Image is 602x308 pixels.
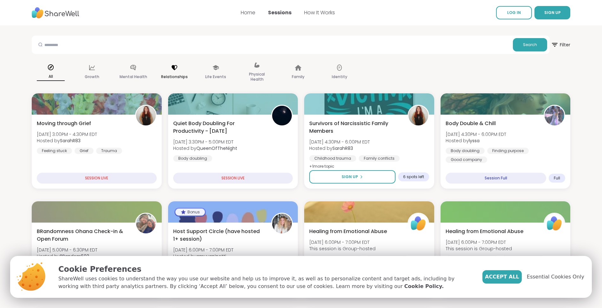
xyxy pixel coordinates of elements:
[409,214,428,233] img: ShareWell
[527,273,584,281] span: Essential Cookies Only
[332,145,353,151] b: SarahR83
[292,73,304,81] p: Family
[551,37,570,52] span: Filter
[365,256,409,262] div: Emotional abuse
[309,256,363,262] div: Relationship struggles
[309,155,356,162] div: Childhood trauma
[446,256,499,262] div: Relationship struggles
[37,131,97,137] span: [DATE] 3:00PM - 4:30PM EDT
[37,148,72,154] div: Feeling stuck
[60,253,89,259] b: BRandom502
[268,9,291,16] a: Sessions
[309,145,370,151] span: Hosted by
[545,106,564,125] img: lyssa
[523,42,537,48] span: Search
[161,73,188,81] p: Relationships
[309,245,376,252] span: This session is Group-hosted
[96,148,122,154] div: Trauma
[403,174,424,179] span: 6 spots left
[272,214,292,233] img: amyvaninetti
[342,174,358,180] span: Sign Up
[446,239,512,245] span: [DATE] 6:00PM - 7:00PM EDT
[32,4,79,22] img: ShareWell Nav Logo
[120,73,147,81] p: Mental Health
[175,209,205,216] div: Bonus
[37,247,97,253] span: [DATE] 5:00PM - 6:30PM EDT
[309,228,387,235] span: Healing from Emotional Abuse
[482,270,522,284] button: Accept All
[196,253,226,259] b: amyvaninetti
[60,137,81,144] b: SarahR83
[58,275,472,290] p: ShareWell uses cookies to understand the way you use our website and help us to improve it, as we...
[534,6,570,19] button: SIGN UP
[37,253,97,259] span: Hosted by
[404,283,444,290] a: Cookie Policy.
[309,170,396,184] button: Sign Up
[487,148,529,154] div: Finding purpose
[37,120,91,127] span: Moving through Grief
[37,73,65,81] p: All
[243,70,271,83] p: Physical Health
[554,176,560,181] span: Full
[496,6,532,19] a: LOG IN
[75,148,94,154] div: Grief
[446,157,487,163] div: Good company
[332,73,347,81] p: Identity
[173,253,233,259] span: Hosted by
[136,106,156,125] img: SarahR83
[173,228,265,243] span: Host Support Circle (have hosted 1+ session)
[205,73,226,81] p: Life Events
[173,139,237,145] span: [DATE] 3:30PM - 5:00PM EDT
[485,273,519,281] span: Accept All
[409,106,428,125] img: SarahR83
[37,137,97,144] span: Hosted by
[272,106,292,125] img: QueenOfTheNight
[37,173,157,184] div: SESSION LIVE
[469,137,480,144] b: lyssa
[507,10,521,15] span: LOG IN
[196,145,237,151] b: QueenOfTheNight
[446,228,523,235] span: Healing from Emotional Abuse
[446,173,546,184] div: Session Full
[173,120,265,135] span: Quiet Body Doubling For Productivity - [DATE]
[446,148,485,154] div: Body doubling
[544,10,561,15] span: SIGN UP
[446,131,506,137] span: [DATE] 4:30PM - 6:00PM EDT
[446,245,512,252] span: This session is Group-hosted
[309,239,376,245] span: [DATE] 6:00PM - 7:00PM EDT
[173,247,233,253] span: [DATE] 6:00PM - 7:00PM EDT
[173,155,212,162] div: Body doubling
[551,36,570,54] button: Filter
[502,256,545,262] div: Emotional abuse
[173,173,293,184] div: SESSION LIVE
[241,9,255,16] a: Home
[136,214,156,233] img: BRandom502
[58,264,472,275] p: Cookie Preferences
[446,137,506,144] span: Hosted by
[359,155,400,162] div: Family conflicts
[545,214,564,233] img: ShareWell
[37,228,128,243] span: BRandomness Ohana Check-in & Open Forum
[173,145,237,151] span: Hosted by
[446,120,496,127] span: Body Double & Chill
[85,73,99,81] p: Growth
[309,139,370,145] span: [DATE] 4:30PM - 6:00PM EDT
[309,120,401,135] span: Survivors of Narcissistic Family Members
[304,9,335,16] a: How It Works
[513,38,547,51] button: Search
